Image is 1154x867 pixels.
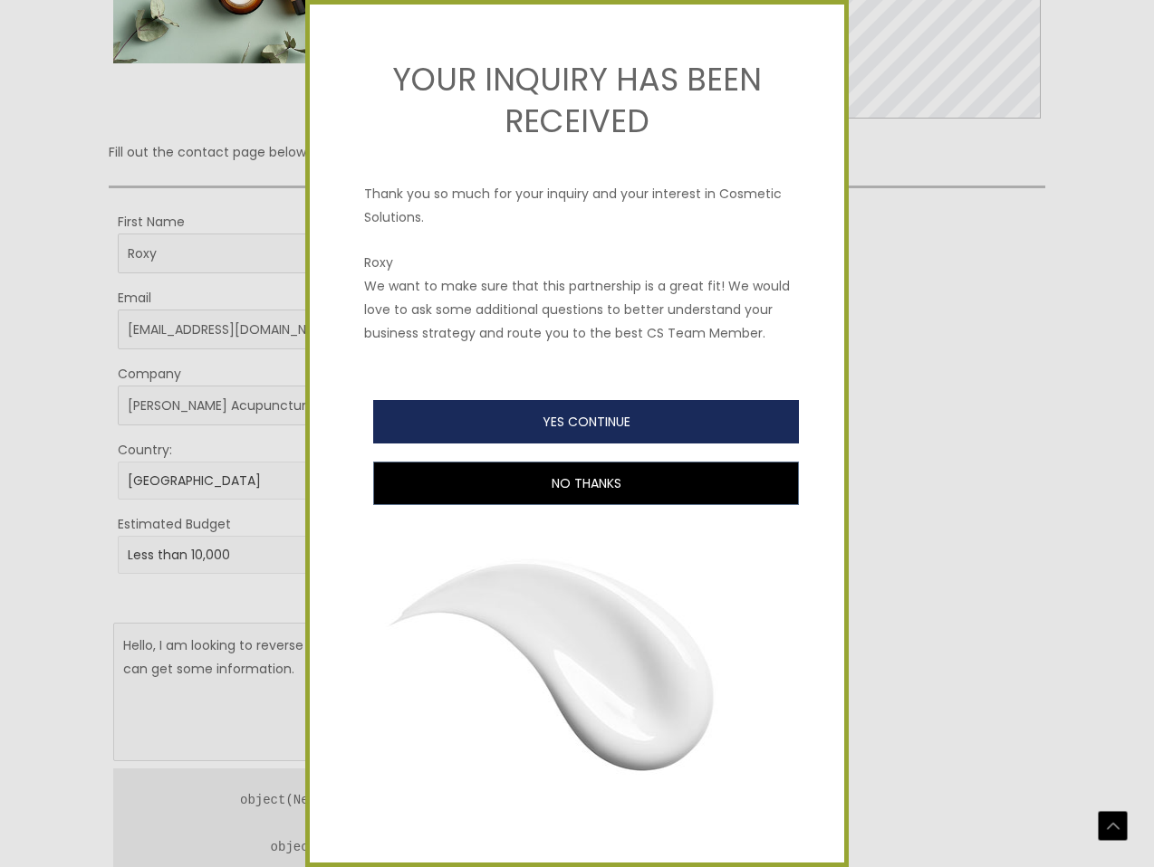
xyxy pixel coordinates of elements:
div: Roxy [364,251,790,274]
p: Thank you so much for your inquiry and your interest in Cosmetic Solutions. [364,164,790,229]
button: YES CONTINUE [373,400,799,443]
button: NO THANKS [373,462,799,505]
h2: YOUR INQUIRY HAS BEEN RECEIVED [364,59,790,141]
p: We want to make sure that this partnership is a great fit! We would love to ask some additional q... [364,274,790,345]
img: Private Label Step Form Popup Step 2 Image of a Cream Swipe [364,514,790,815]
